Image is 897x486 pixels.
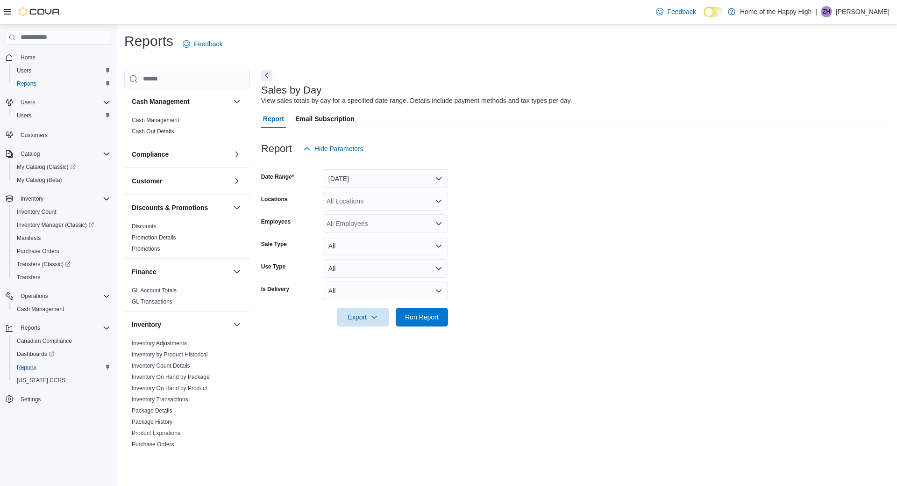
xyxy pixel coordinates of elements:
span: Home [21,54,36,61]
button: Catalog [2,147,114,160]
button: Reports [9,77,114,90]
a: Package History [132,419,172,425]
button: Cash Management [132,97,229,106]
button: Open list of options [435,197,442,205]
span: Report [263,109,284,128]
span: Transfers (Classic) [13,259,110,270]
a: Feedback [179,35,226,53]
span: Email Subscription [295,109,355,128]
span: Customers [17,129,110,140]
button: Canadian Compliance [9,334,114,348]
button: Next [261,70,272,81]
label: Employees [261,218,291,225]
p: Home of the Happy High [740,6,812,17]
a: Inventory by Product Historical [132,351,208,358]
a: [US_STATE] CCRS [13,375,69,386]
a: Transfers (Classic) [13,259,74,270]
button: Cash Management [9,303,114,316]
a: Package Details [132,407,172,414]
span: Washington CCRS [13,375,110,386]
span: Product Expirations [132,429,180,437]
nav: Complex example [6,47,110,430]
a: Inventory Manager (Classic) [9,218,114,232]
label: Date Range [261,173,294,181]
a: Settings [17,394,44,405]
a: Promotions [132,246,160,252]
h1: Reports [124,32,173,51]
span: Cash Management [17,305,64,313]
span: Discounts [132,223,157,230]
a: Cash Management [13,304,68,315]
span: Catalog [21,150,40,158]
span: Transfers [13,272,110,283]
span: Purchase Orders [132,441,174,448]
button: Customer [231,175,242,187]
span: Users [13,65,110,76]
a: My Catalog (Classic) [9,160,114,174]
span: Dashboards [17,350,54,358]
label: Sale Type [261,240,287,248]
div: Zachary Haire [821,6,832,17]
button: Open list of options [435,220,442,227]
span: Run Report [405,312,439,322]
a: Inventory On Hand by Package [132,374,210,380]
a: Inventory Adjustments [132,340,187,347]
span: Catalog [17,148,110,160]
button: Purchase Orders [9,245,114,258]
span: Inventory [21,195,43,203]
span: Settings [17,393,110,405]
span: Inventory by Product Historical [132,351,208,358]
h3: Sales by Day [261,85,322,96]
span: Home [17,51,110,63]
a: Reports [13,362,40,373]
span: GL Account Totals [132,287,177,294]
span: Canadian Compliance [13,335,110,347]
button: Inventory [132,320,229,329]
span: GL Transactions [132,298,172,305]
span: Operations [17,290,110,302]
div: Discounts & Promotions [124,221,250,258]
a: Discounts [132,223,157,230]
span: Reports [17,80,36,87]
span: Manifests [13,232,110,244]
a: Home [17,52,39,63]
button: Inventory [231,319,242,330]
button: Finance [231,266,242,277]
h3: Inventory [132,320,161,329]
span: Cash Out Details [132,128,174,135]
h3: Cash Management [132,97,190,106]
span: Inventory Manager (Classic) [17,221,94,229]
span: Cash Management [132,116,179,124]
span: Purchase Orders [17,247,59,255]
button: Settings [2,392,114,406]
h3: Finance [132,267,157,276]
a: Transfers [13,272,44,283]
button: Reports [9,361,114,374]
button: Users [2,96,114,109]
span: Inventory On Hand by Product [132,384,207,392]
a: Dashboards [13,348,58,360]
button: Hide Parameters [299,139,367,158]
label: Is Delivery [261,285,289,293]
a: Inventory Count [13,206,60,218]
span: Promotion Details [132,234,176,241]
a: Feedback [652,2,699,21]
a: Canadian Compliance [13,335,76,347]
span: My Catalog (Beta) [17,176,62,184]
button: Customers [2,128,114,141]
button: Inventory [2,192,114,205]
button: Reports [2,321,114,334]
span: ZH [823,6,830,17]
span: Operations [21,292,48,300]
span: My Catalog (Beta) [13,174,110,186]
div: Cash Management [124,115,250,141]
h3: Compliance [132,150,169,159]
span: Users [17,112,31,119]
button: Inventory Count [9,205,114,218]
span: Inventory [17,193,110,204]
h3: Customer [132,176,162,186]
button: Users [9,109,114,122]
